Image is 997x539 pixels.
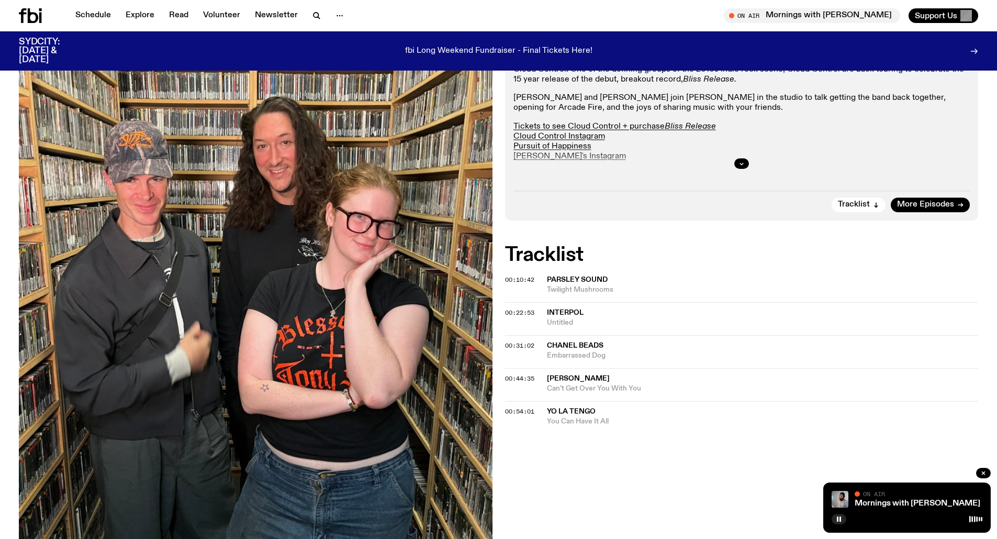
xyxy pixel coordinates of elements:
span: 00:10:42 [505,276,534,284]
a: Schedule [69,8,117,23]
span: 00:22:53 [505,308,534,317]
a: Cloud Control Instagram [513,132,605,141]
button: 00:31:02 [505,343,534,349]
span: Yo La Tengo [547,408,596,415]
span: 00:31:02 [505,341,534,350]
a: Read [163,8,195,23]
a: Volunteer [197,8,247,23]
a: Pursuit of Happiness [513,142,591,151]
button: On AirMornings with [PERSON_NAME] [724,8,900,23]
p: fbi Long Weekend Fundraiser - Final Tickets Here! [405,47,592,56]
button: Tracklist [832,198,886,212]
span: Twilight Mushrooms [547,285,979,295]
span: Embarrassed Dog [547,351,979,361]
span: 00:44:35 [505,374,534,383]
button: Support Us [909,8,978,23]
span: On Air [863,490,885,497]
span: [PERSON_NAME] [547,375,610,382]
h2: Tracklist [505,246,979,265]
button: 00:54:01 [505,409,534,415]
em: Bliss Release [665,122,716,131]
span: Support Us [915,11,957,20]
a: Explore [119,8,161,23]
span: Tracklist [838,201,870,209]
em: Bliss Release. [683,75,736,84]
span: 00:54:01 [505,407,534,416]
button: 00:10:42 [505,277,534,283]
span: You Can Have It All [547,417,979,427]
button: 00:22:53 [505,310,534,316]
span: More Episodes [897,201,954,209]
a: Mornings with [PERSON_NAME] [855,499,980,508]
a: Newsletter [249,8,304,23]
span: Parsley Sound [547,276,608,283]
span: Untitled [547,318,979,328]
span: Interpol [547,309,584,316]
h3: SYDCITY: [DATE] & [DATE] [19,38,86,64]
img: Kana Frazer is smiling at the camera with her head tilted slightly to her left. She wears big bla... [832,491,848,508]
a: More Episodes [891,198,970,212]
p: [PERSON_NAME] and [PERSON_NAME] join [PERSON_NAME] in the studio to talk getting the band back to... [513,93,970,113]
span: Chanel Beads [547,342,603,349]
button: 00:44:35 [505,376,534,382]
span: Can’t Get Over You With You [547,384,979,394]
a: Tickets to see Cloud Control + purchaseBliss Release [513,122,716,131]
